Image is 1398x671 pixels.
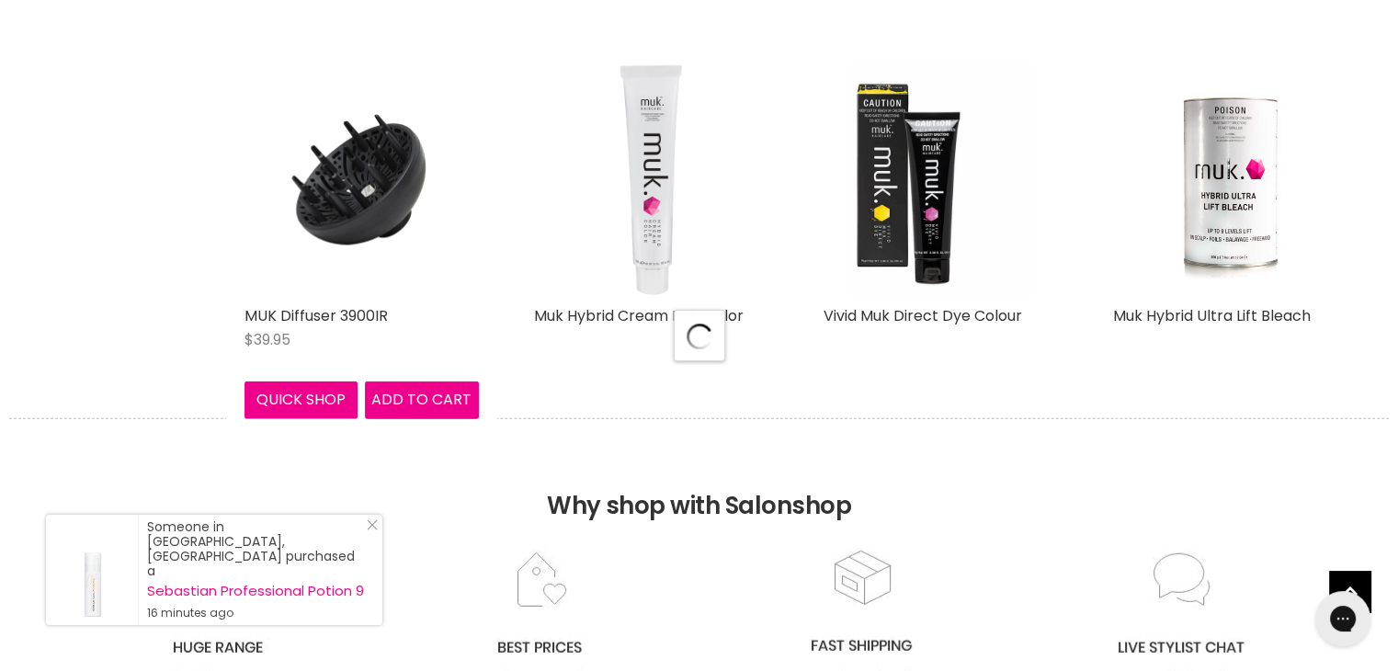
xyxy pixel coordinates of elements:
[147,584,364,598] a: Sebastian Professional Potion 9
[371,389,472,410] span: Add to cart
[365,381,479,418] button: Add to cart
[1113,305,1311,326] a: Muk Hybrid Ultra Lift Bleach
[1152,63,1308,297] img: Muk Hybrid Ultra Lift Bleach
[553,63,749,297] img: Muk Hybrid Cream Hair Color
[9,418,1389,548] h2: Why shop with Salonshop
[46,515,138,625] a: Visit product page
[147,519,364,620] div: Someone in [GEOGRAPHIC_DATA], [GEOGRAPHIC_DATA] purchased a
[824,63,1058,297] a: Vivid Muk Direct Dye Colour
[244,329,290,350] span: $39.95
[1306,585,1380,653] iframe: Gorgias live chat messenger
[244,305,388,326] a: MUK Diffuser 3900IR
[1329,571,1370,612] a: Back to top
[367,519,378,530] svg: Close Icon
[1329,571,1370,619] span: Back to top
[1113,63,1347,297] a: Muk Hybrid Ultra Lift Bleach
[359,519,378,538] a: Close Notification
[244,63,479,297] img: MUK Diffuser 3900IR
[824,305,1022,326] a: Vivid Muk Direct Dye Colour
[147,606,364,620] small: 16 minutes ago
[849,63,1031,297] img: Vivid Muk Direct Dye Colour
[244,381,358,418] button: Quick shop
[534,63,768,297] a: Muk Hybrid Cream Hair Color
[534,305,744,326] a: Muk Hybrid Cream Hair Color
